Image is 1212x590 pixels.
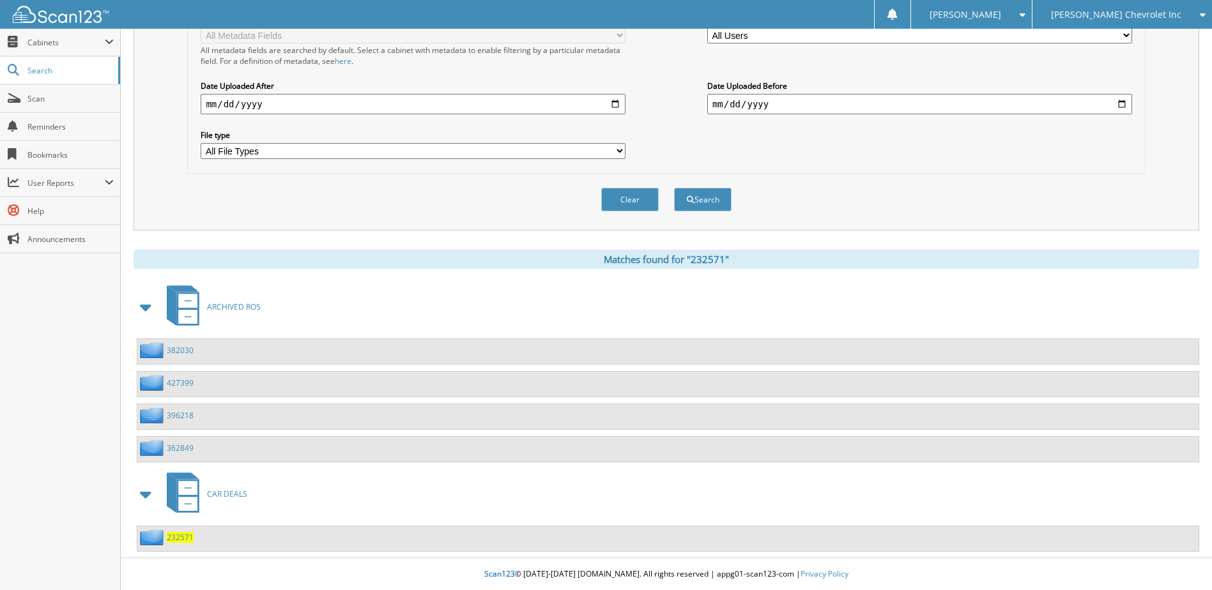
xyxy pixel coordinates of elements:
[134,250,1199,269] div: Matches found for "232571"
[140,440,167,456] img: folder2.png
[167,442,194,453] a: 362849
[201,45,625,66] div: All metadata fields are searched by default. Select a cabinet with metadata to enable filtering b...
[140,375,167,391] img: folder2.png
[140,529,167,545] img: folder2.png
[484,568,515,579] span: Scan123
[27,121,114,132] span: Reminders
[1148,529,1212,590] iframe: Chat Widget
[674,188,732,211] button: Search
[27,37,105,48] span: Cabinets
[27,178,105,188] span: User Reports
[801,568,848,579] a: Privacy Policy
[201,80,625,91] label: Date Uploaded After
[121,559,1212,590] div: © [DATE]-[DATE] [DOMAIN_NAME]. All rights reserved | appg01-scan123-com |
[159,469,247,519] a: CAR DEALS
[27,149,114,160] span: Bookmarks
[27,93,114,104] span: Scan
[167,377,194,388] a: 427399
[707,94,1132,114] input: end
[167,410,194,421] a: 396218
[335,56,351,66] a: here
[207,301,261,312] span: ARCHIVED ROS
[1051,11,1181,19] span: [PERSON_NAME] Chevrolet Inc
[140,342,167,358] img: folder2.png
[601,188,659,211] button: Clear
[167,345,194,356] a: 382030
[707,80,1132,91] label: Date Uploaded Before
[207,488,247,499] span: CAR DEALS
[13,6,109,23] img: scan123-logo-white.svg
[201,130,625,140] label: File type
[140,407,167,423] img: folder2.png
[201,94,625,114] input: start
[930,11,1001,19] span: [PERSON_NAME]
[27,234,114,245] span: Announcements
[167,532,194,543] a: 232571
[159,282,261,332] a: ARCHIVED ROS
[27,65,112,76] span: Search
[27,206,114,216] span: Help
